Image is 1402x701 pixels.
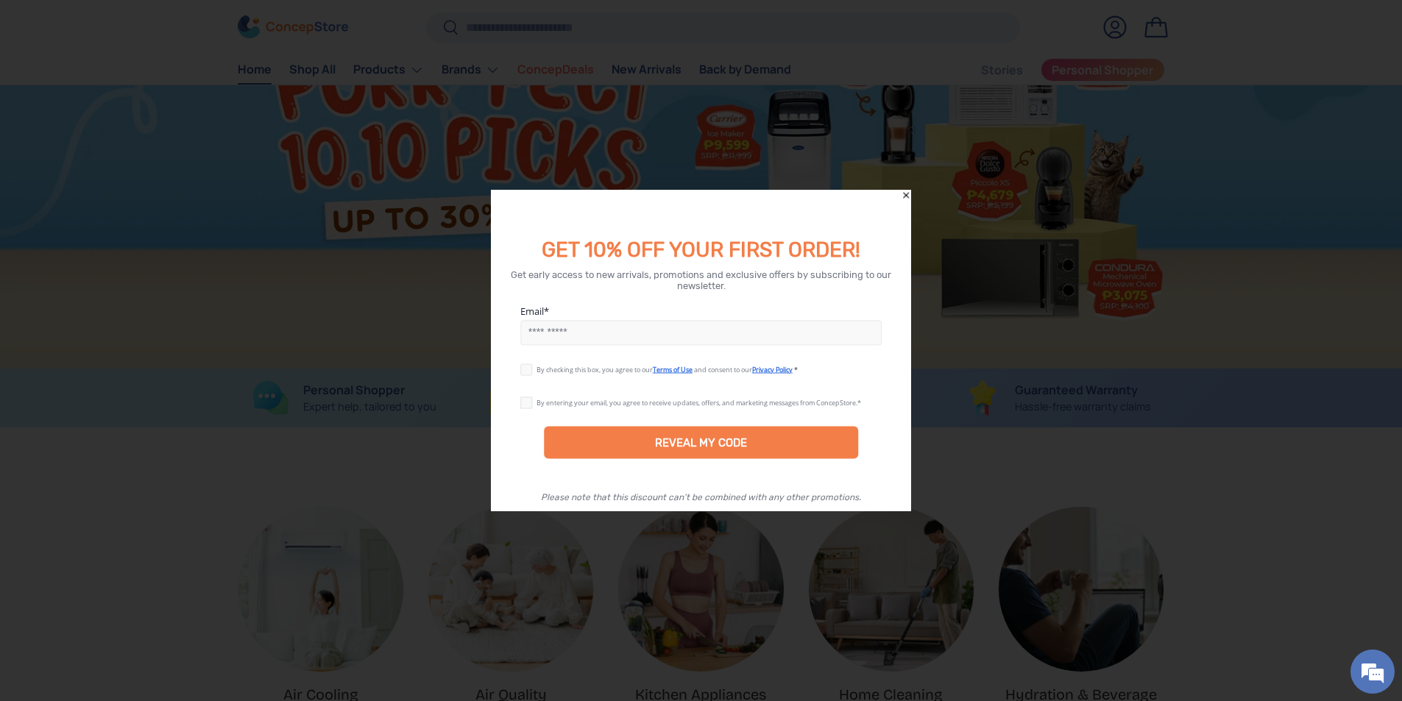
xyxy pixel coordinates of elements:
label: Email [520,304,882,317]
span: By checking this box, you agree to our [537,364,653,374]
div: Get early access to new arrivals, promotions and exclusive offers by subscribing to our newsletter. [509,268,894,291]
span: GET 10% OFF YOUR FIRST ORDER! [542,237,860,261]
a: Terms of Use [653,364,693,374]
div: Please note that this discount can’t be combined with any other promotions. [541,491,861,502]
div: REVEAL MY CODE [655,435,747,449]
div: REVEAL MY CODE [544,426,859,458]
div: By entering your email, you agree to receive updates, offers, and marketing messages from ConcepS... [537,397,861,407]
div: Close [901,190,911,200]
a: Privacy Policy [752,364,793,374]
span: and consent to our [694,364,752,374]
